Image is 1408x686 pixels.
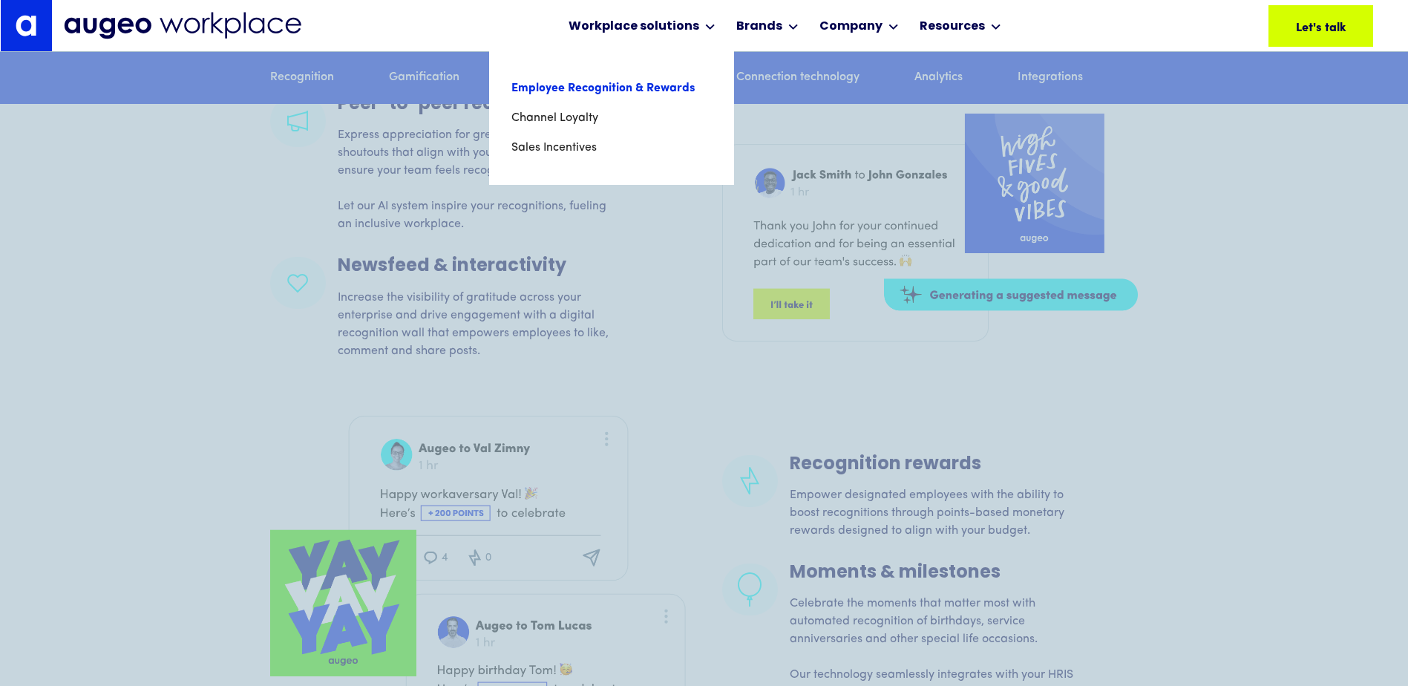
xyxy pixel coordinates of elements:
img: Augeo's "a" monogram decorative logo in white. [16,15,36,36]
a: Sales Incentives [511,133,712,163]
div: Company [819,18,883,36]
a: Channel Loyalty [511,103,712,133]
a: Let's talk [1268,5,1373,47]
a: Employee Recognition & Rewards [511,73,712,103]
div: Brands [736,18,782,36]
nav: Workplace solutions [489,51,734,185]
div: Workplace solutions [569,18,699,36]
div: Resources [920,18,985,36]
img: Augeo Workplace business unit full logo in mignight blue. [64,12,301,39]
